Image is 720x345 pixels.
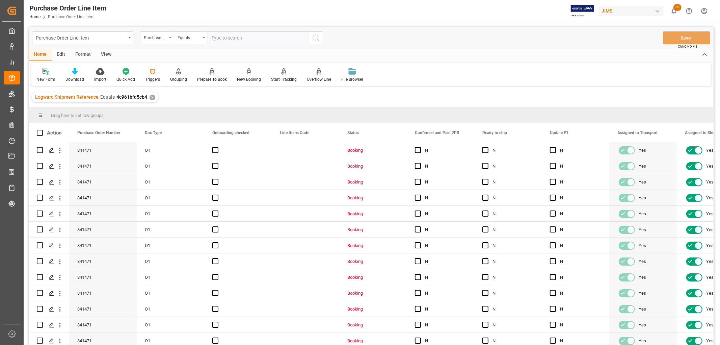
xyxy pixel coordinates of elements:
div: Home [29,49,52,60]
div: N [560,238,601,253]
span: Drag here to set row groups [51,113,104,118]
div: Triggers [145,76,160,82]
span: Yes [639,143,646,158]
div: Equals [178,33,201,41]
div: N [560,222,601,238]
span: Logward Shipment Reference [35,94,99,100]
div: N [492,190,534,206]
span: 30 [673,4,682,11]
span: Yes [706,301,714,317]
div: Download [65,76,84,82]
div: Booking [347,190,399,206]
div: N [492,317,534,333]
div: 841471 [69,238,137,253]
span: Update E1 [550,130,568,135]
div: N [492,143,534,158]
div: Format [70,49,96,60]
div: Booking [347,158,399,174]
span: Yes [639,238,646,253]
div: ✕ [150,95,155,100]
button: open menu [174,31,208,44]
div: File Browser [341,76,363,82]
div: N [492,286,534,301]
div: Booking [347,206,399,222]
div: N [560,143,601,158]
div: Overflow Line [307,76,331,82]
div: N [492,238,534,253]
div: O1 [137,301,204,317]
div: N [492,174,534,190]
div: 841471 [69,269,137,285]
div: O1 [137,269,204,285]
div: Press SPACE to select this row. [29,158,69,174]
div: Purchase Order Line Item [36,33,126,42]
div: Booking [347,286,399,301]
span: Yes [706,254,714,269]
div: 841471 [69,158,137,174]
div: O1 [137,317,204,332]
span: Purchase Order Number [77,130,120,135]
span: Yes [706,286,714,301]
div: Press SPACE to select this row. [29,142,69,158]
div: O1 [137,142,204,158]
span: Yes [639,174,646,190]
div: N [492,270,534,285]
span: Yes [706,143,714,158]
div: Press SPACE to select this row. [29,206,69,222]
div: Press SPACE to select this row. [29,317,69,333]
div: Booking [347,270,399,285]
div: Press SPACE to select this row. [29,222,69,238]
span: Yes [639,317,646,333]
div: N [492,222,534,238]
span: Confirmed and Paid 2PR [415,130,459,135]
button: Help Center [682,3,697,19]
div: Booking [347,222,399,238]
div: N [560,158,601,174]
div: Grouping [170,76,187,82]
div: Booking [347,143,399,158]
div: N [492,158,534,174]
span: Yes [639,222,646,238]
div: N [492,254,534,269]
div: Press SPACE to select this row. [29,253,69,269]
div: N [425,301,466,317]
div: 841471 [69,222,137,237]
div: Start Tracking [271,76,297,82]
div: N [425,190,466,206]
span: Yes [639,270,646,285]
div: 841471 [69,174,137,190]
span: Yes [639,206,646,222]
a: Home [29,15,41,19]
div: O1 [137,158,204,174]
div: Booking [347,174,399,190]
div: Booking [347,238,399,253]
button: open menu [32,31,133,44]
div: O1 [137,222,204,237]
div: N [425,317,466,333]
span: Yes [639,254,646,269]
span: Yes [639,190,646,206]
div: N [560,286,601,301]
div: N [560,270,601,285]
span: Yes [706,238,714,253]
div: JIMS [599,6,664,16]
div: Press SPACE to select this row. [29,238,69,253]
div: O1 [137,253,204,269]
div: O1 [137,285,204,301]
div: N [425,254,466,269]
span: Ctrl/CMD + S [678,44,697,49]
span: Doc Type [145,130,162,135]
div: N [560,190,601,206]
div: 841471 [69,142,137,158]
span: Line Items Code [280,130,309,135]
div: N [425,158,466,174]
div: Booking [347,254,399,269]
div: Prepare To Book [197,76,227,82]
div: 841471 [69,285,137,301]
span: Assigned to Transport [617,130,658,135]
div: 841471 [69,190,137,205]
button: Save [663,31,710,44]
span: Equals [100,94,115,100]
div: N [560,317,601,333]
div: New Form [36,76,55,82]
